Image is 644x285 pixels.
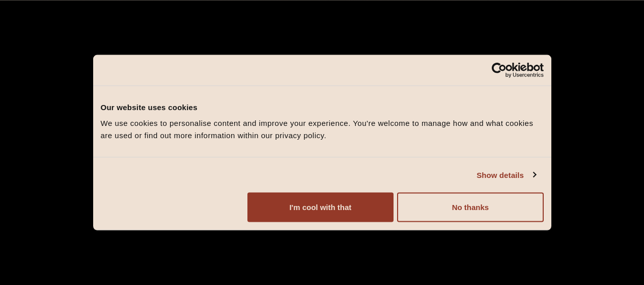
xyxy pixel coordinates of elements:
[101,101,544,113] div: Our website uses cookies
[101,117,544,142] div: We use cookies to personalise content and improve your experience. You're welcome to manage how a...
[397,193,543,222] button: No thanks
[455,62,544,77] a: Usercentrics Cookiebot - opens in a new window
[247,193,394,222] button: I'm cool with that
[477,169,536,181] a: Show details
